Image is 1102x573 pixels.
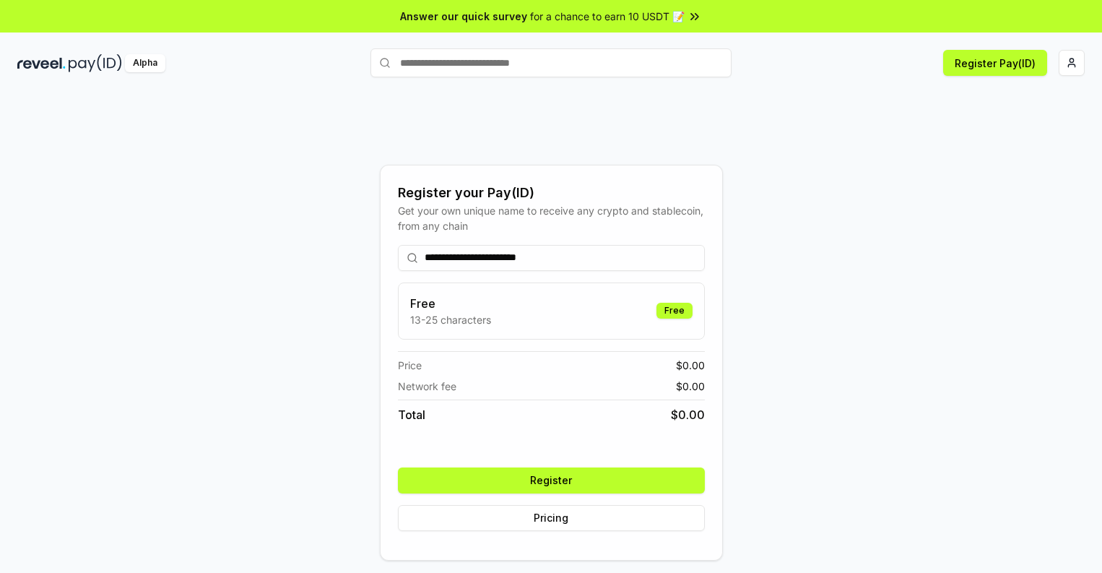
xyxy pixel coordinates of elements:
[676,358,705,373] span: $ 0.00
[656,303,693,319] div: Free
[125,54,165,72] div: Alpha
[530,9,685,24] span: for a chance to earn 10 USDT 📝
[398,379,456,394] span: Network fee
[17,54,66,72] img: reveel_dark
[69,54,122,72] img: pay_id
[671,406,705,423] span: $ 0.00
[943,50,1047,76] button: Register Pay(ID)
[400,9,527,24] span: Answer our quick survey
[410,295,491,312] h3: Free
[398,203,705,233] div: Get your own unique name to receive any crypto and stablecoin, from any chain
[398,406,425,423] span: Total
[398,183,705,203] div: Register your Pay(ID)
[398,358,422,373] span: Price
[398,468,705,494] button: Register
[410,312,491,327] p: 13-25 characters
[676,379,705,394] span: $ 0.00
[398,505,705,531] button: Pricing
